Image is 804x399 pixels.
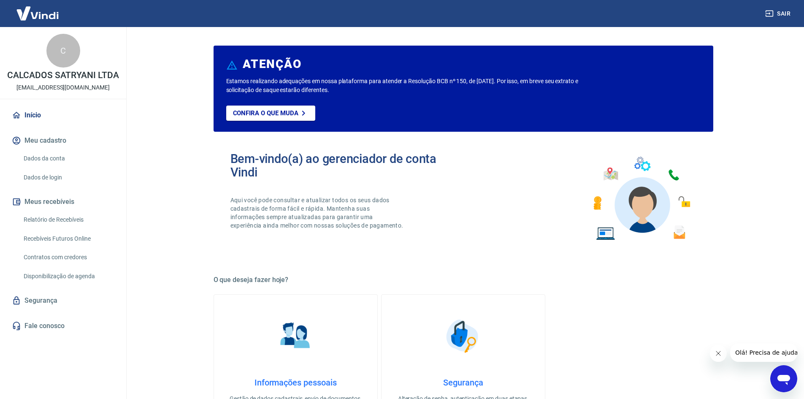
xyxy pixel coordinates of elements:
[46,34,80,68] div: C
[274,315,317,357] img: Informações pessoais
[586,152,696,245] img: Imagem de um avatar masculino com diversos icones exemplificando as funcionalidades do gerenciado...
[10,291,116,310] a: Segurança
[243,60,301,68] h6: ATENÇÃO
[763,6,794,22] button: Sair
[226,77,606,95] p: Estamos realizando adequações em nossa plataforma para atender a Resolução BCB nº 150, de [DATE]....
[442,315,484,357] img: Segurança
[10,317,116,335] a: Fale conosco
[20,230,116,247] a: Recebíveis Futuros Online
[395,377,531,388] h4: Segurança
[230,152,463,179] h2: Bem-vindo(a) ao gerenciador de conta Vindi
[20,169,116,186] a: Dados de login
[10,131,116,150] button: Meu cadastro
[10,193,116,211] button: Meus recebíveis
[233,109,298,117] p: Confira o que muda
[5,6,71,13] span: Olá! Precisa de ajuda?
[20,150,116,167] a: Dados da conta
[230,196,405,230] p: Aqui você pode consultar e atualizar todos os seus dados cadastrais de forma fácil e rápida. Mant...
[20,249,116,266] a: Contratos com credores
[20,211,116,228] a: Relatório de Recebíveis
[710,345,727,362] iframe: Fechar mensagem
[214,276,713,284] h5: O que deseja fazer hoje?
[16,83,110,92] p: [EMAIL_ADDRESS][DOMAIN_NAME]
[20,268,116,285] a: Disponibilização de agenda
[10,106,116,125] a: Início
[10,0,65,26] img: Vindi
[226,106,315,121] a: Confira o que muda
[227,377,364,388] h4: Informações pessoais
[770,365,797,392] iframe: Botão para abrir a janela de mensagens
[7,71,119,80] p: CALCADOS SATRYANI LTDA
[730,343,797,362] iframe: Mensagem da empresa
